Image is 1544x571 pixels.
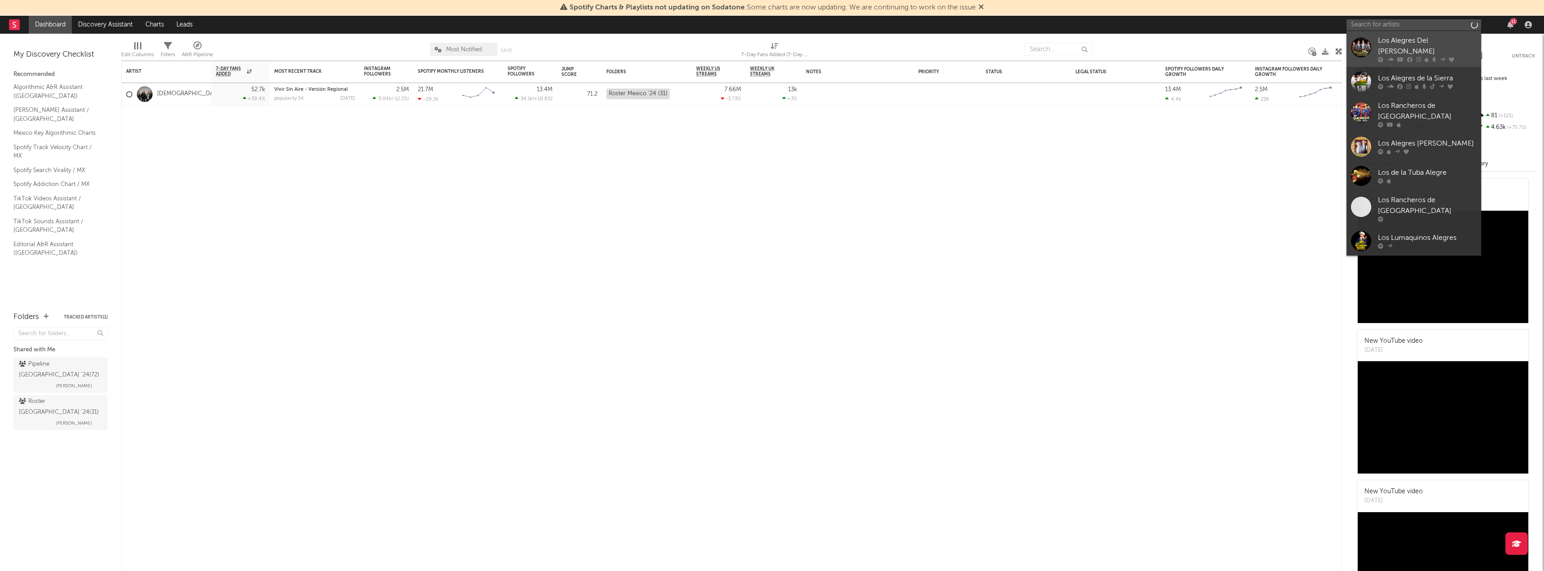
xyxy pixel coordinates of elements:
button: 11 [1507,21,1513,28]
div: 71.2 [561,89,597,100]
div: Los Lumaquinos Alegres [1378,233,1477,243]
a: Charts [139,16,170,34]
span: 7-Day Fans Added [216,66,245,77]
a: Los Rancheros de [GEOGRAPHIC_DATA] [1347,96,1481,132]
div: +39.4 % [243,96,265,102]
a: Spotify Track Velocity Chart / MX [13,142,99,161]
div: [DATE] [1364,496,1423,505]
div: Roster [GEOGRAPHIC_DATA] '24 ( 31 ) [19,396,100,418]
div: Los de la Tuba Alegre [1378,168,1477,178]
div: Vivir Sin Aire - Versión Regional [274,87,355,92]
a: Roster [GEOGRAPHIC_DATA] '24(31)[PERSON_NAME] [13,395,108,430]
div: Folders [13,312,39,323]
div: 2.5M [396,87,409,93]
a: Vivir Sin Aire - Versión Regional [274,87,348,92]
div: Shared with Me [13,345,108,355]
div: New YouTube video [1364,336,1423,346]
div: Artist [126,69,193,74]
div: A&R Pipeline [182,49,213,60]
div: Spotify Followers [508,66,539,77]
a: TikTok Sounds Assistant / [GEOGRAPHIC_DATA] [13,217,99,235]
span: Weekly UK Streams [750,66,784,77]
div: Roster Mexico '24 (31) [606,89,670,99]
div: My Discovery Checklist [13,49,108,60]
span: Dismiss [978,4,984,11]
span: [PERSON_NAME] [56,418,92,429]
button: Untrack [1512,52,1535,61]
a: Los Lumaquinos Alegres [1347,226,1481,256]
a: Mexico Key Algorithmic Charts [13,128,99,138]
a: TikTok Videos Assistant / [GEOGRAPHIC_DATA] [13,194,99,212]
span: +75.7 % [1506,125,1526,130]
span: : Some charts are now updating. We are continuing to work on the issue [570,4,976,11]
svg: Chart title [1206,83,1246,106]
a: Pipeline [GEOGRAPHIC_DATA] '24(72)[PERSON_NAME] [13,358,108,393]
span: Spotify Charts & Playlists not updating on Sodatone [570,4,745,11]
div: 21.7M [418,87,433,93]
input: Search... [1025,43,1092,56]
a: Los Alegres Del [PERSON_NAME] [1347,31,1481,67]
div: 4.63k [1475,122,1535,133]
div: Status [986,69,1044,75]
div: Folders [606,69,674,75]
a: Los de la Tuba Alegre [1347,161,1481,190]
div: 13.4M [537,87,553,93]
div: Recommended [13,69,108,80]
svg: Chart title [458,83,499,106]
div: Los Alegres de la Sierra [1378,73,1477,84]
div: Pipeline [GEOGRAPHIC_DATA] '24 ( 72 ) [19,359,100,381]
div: +3 % [782,96,797,102]
div: A&R Pipeline [182,38,213,64]
button: Save [500,48,512,53]
div: 52.7k [251,87,265,93]
span: -12.2 % [393,97,408,102]
div: Jump Score [561,66,584,77]
a: Spotify Search Virality / MX [13,165,99,175]
input: Search for folders... [13,327,108,340]
a: Los Alegres [PERSON_NAME] [1347,132,1481,161]
div: Edit Columns [121,38,154,64]
div: Filters [161,49,175,60]
div: 13k [788,87,797,93]
div: Instagram Followers Daily Growth [1255,66,1322,77]
a: Los Alegres de la Sierra [1347,67,1481,96]
span: Most Notified [446,47,482,53]
div: Los Alegres [PERSON_NAME] [1378,138,1477,149]
div: 7-Day Fans Added (7-Day Fans Added) [741,49,808,60]
div: -3.73 % [721,96,741,102]
input: Search for artists [1347,19,1481,31]
svg: Chart title [1295,83,1336,106]
div: -29.2k [418,96,439,102]
div: Most Recent Track [274,69,342,74]
button: Tracked Artists(1) [64,315,108,319]
a: Algorithmic A&R Assistant ([GEOGRAPHIC_DATA]) [13,82,99,101]
div: Los Rancheros de [GEOGRAPHIC_DATA] [1378,101,1477,122]
div: 2.5M [1255,87,1268,93]
div: Instagram Followers [364,66,395,77]
div: New YouTube video [1364,487,1423,496]
a: Discovery Assistant [72,16,139,34]
span: Weekly US Streams [696,66,728,77]
span: [PERSON_NAME] [56,381,92,391]
div: ( ) [373,96,409,102]
div: 7-Day Fans Added (7-Day Fans Added) [741,38,808,64]
div: Spotify Followers Daily Growth [1165,66,1233,77]
div: Legal Status [1075,69,1134,75]
a: Editorial A&R Assistant ([GEOGRAPHIC_DATA]) [13,239,99,258]
div: [DATE] [340,96,355,101]
span: +11 % [1497,114,1513,119]
div: Notes [806,69,896,75]
div: Priority [918,69,954,75]
div: Los Alegres Del [PERSON_NAME] [1378,35,1477,57]
a: Los Rancheros de [GEOGRAPHIC_DATA] [1347,190,1481,226]
div: popularity: 54 [274,96,304,101]
a: [PERSON_NAME] Assistant / [GEOGRAPHIC_DATA] [13,105,99,124]
div: [DATE] [1364,346,1423,355]
a: Dashboard [29,16,72,34]
a: Spotify Addiction Chart / MX [13,179,99,189]
div: Los Rancheros de [GEOGRAPHIC_DATA] [1378,195,1477,217]
span: +10.8 % [534,97,551,102]
div: 7.66M [724,87,741,93]
div: 4.4k [1165,96,1181,102]
div: 236 [1255,96,1269,102]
